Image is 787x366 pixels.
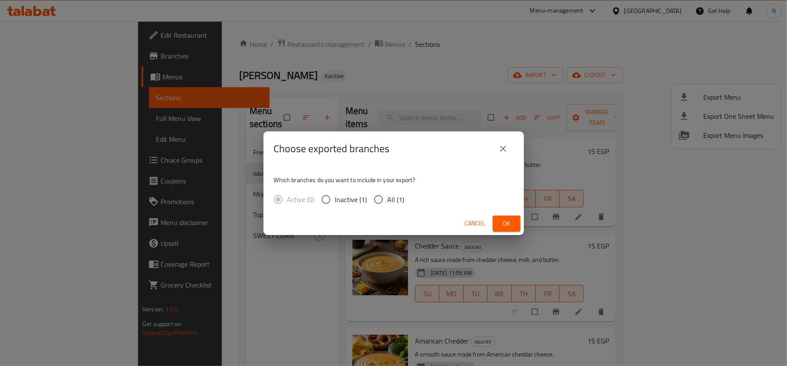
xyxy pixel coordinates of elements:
[461,216,489,232] button: Cancel
[287,194,315,205] span: Active (0)
[388,194,405,205] span: All (1)
[465,218,486,229] span: Cancel
[274,176,514,184] p: Which branches do you want to include in your export?
[274,142,390,156] h2: Choose exported branches
[335,194,367,205] span: Inactive (1)
[500,218,514,229] span: Ok
[493,216,520,232] button: Ok
[493,138,514,159] button: close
